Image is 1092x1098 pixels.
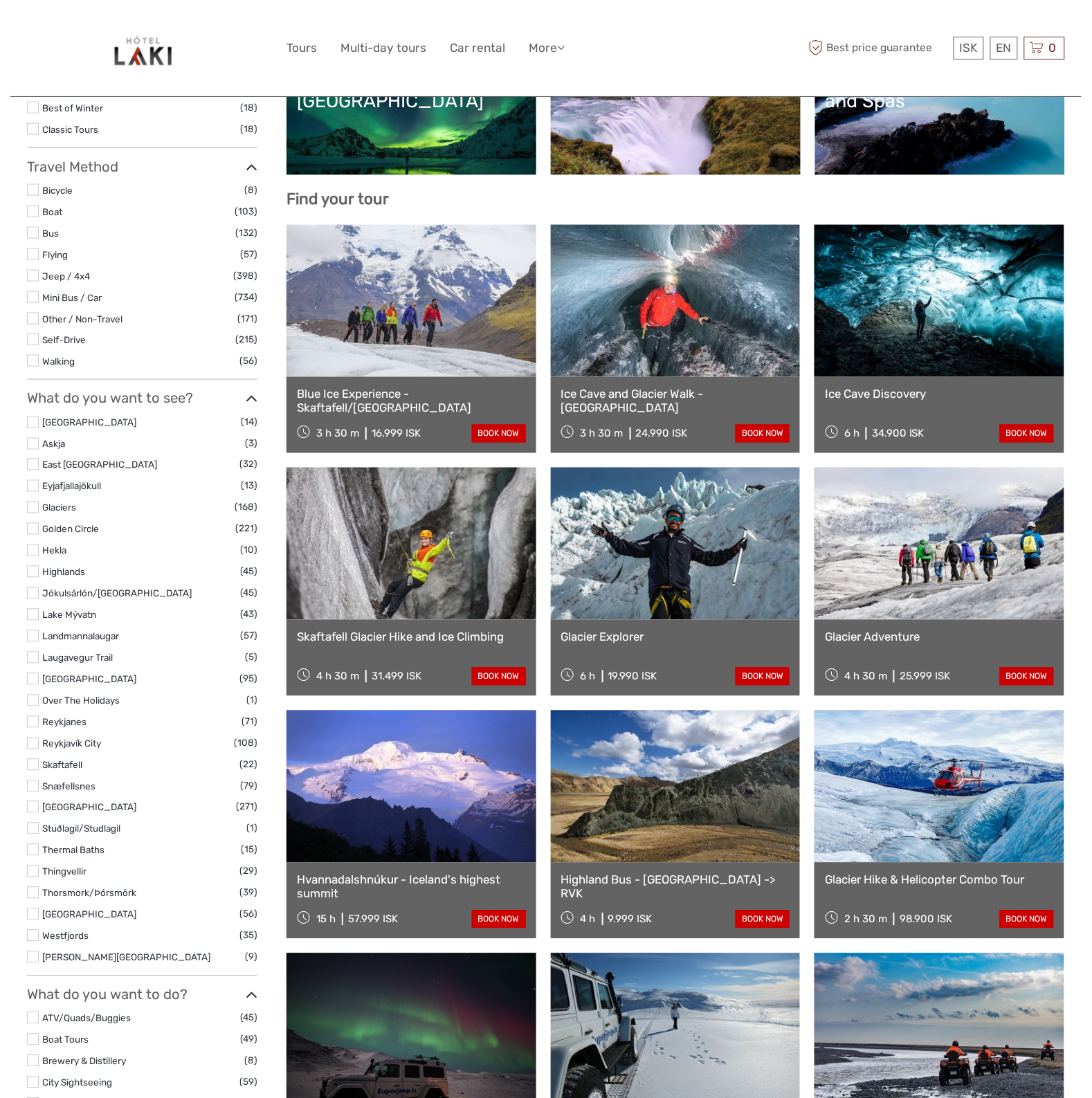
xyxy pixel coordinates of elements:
div: 9.999 ISK [608,913,653,926]
span: (57) [240,246,257,262]
span: (734) [235,289,257,305]
span: (10) [240,542,257,558]
span: (215) [235,331,257,347]
span: (221) [235,521,257,537]
a: ATV/Quads/Buggies [42,1013,131,1024]
a: Bus [42,228,59,239]
a: Landmannalaugar [42,631,119,642]
a: Best of Winter [42,102,103,113]
a: Skaftafell [42,760,82,771]
a: Mini Bus / Car [42,292,102,303]
a: Lake Mývatn [42,610,96,621]
span: (79) [240,778,257,794]
span: (398) [233,268,257,284]
img: 1352-eae3c2fc-f412-4e66-8acc-19271d815a94_logo_big.jpg [104,10,180,86]
span: 6 h [581,670,596,683]
a: Askja [42,439,65,450]
span: (32) [239,457,257,473]
a: [GEOGRAPHIC_DATA] [42,674,136,685]
a: book now [736,668,790,686]
h3: What do you want to do? [27,987,257,1003]
a: East [GEOGRAPHIC_DATA] [42,459,157,470]
a: Stuðlagil/Studlagil [42,823,120,834]
span: (71) [242,714,257,730]
a: Other / Non-Travel [42,313,122,324]
a: book now [472,911,526,928]
a: book now [736,911,790,928]
span: (39) [239,885,257,901]
a: Thermal Baths [42,845,104,856]
div: 57.999 ISK [348,913,398,926]
a: [GEOGRAPHIC_DATA] [42,909,136,920]
a: Brewery & Distillery [42,1056,126,1067]
a: Car rental [450,38,505,58]
span: (45) [240,1010,257,1026]
div: 98.900 ISK [900,913,953,926]
b: Find your tour [286,190,389,208]
span: 2 h 30 m [844,913,887,926]
div: 16.999 ISK [372,428,421,440]
span: 4 h 30 m [316,670,359,683]
div: 25.999 ISK [900,670,951,683]
a: Westfjords [42,931,89,942]
a: Northern Lights in [GEOGRAPHIC_DATA] [297,68,526,165]
a: Hekla [42,545,66,556]
span: (132) [235,225,257,241]
a: Hvannadalshnúkur - Iceland's highest summit [297,873,526,902]
span: 3 h 30 m [316,428,359,440]
a: Thorsmork/Þórsmörk [42,888,136,899]
span: (8) [244,182,257,198]
a: Glaciers [42,502,76,513]
h3: What do you want to see? [27,390,257,407]
a: book now [472,668,526,686]
a: More [529,38,565,58]
a: Over The Holidays [42,695,120,706]
a: book now [472,425,526,443]
div: 24.990 ISK [636,428,688,440]
span: (18) [240,100,257,116]
a: Jeep / 4x4 [42,271,90,282]
span: (1) [246,693,257,708]
span: (8) [244,1053,257,1069]
span: (59) [239,1074,257,1090]
span: ISK [960,41,978,55]
a: book now [1000,425,1054,443]
a: Ice Cave Discovery [825,387,1054,401]
span: (29) [239,863,257,879]
a: [GEOGRAPHIC_DATA] [42,417,136,428]
a: Skaftafell Glacier Hike and Ice Climbing [297,630,526,644]
a: Laugavegur Trail [42,652,113,664]
span: (168) [235,500,257,515]
span: 6 h [844,428,859,440]
span: (5) [245,650,257,666]
a: Golden Circle [561,68,790,165]
span: (1) [246,821,257,836]
a: Self-Drive [42,334,86,345]
a: Golden Circle [42,524,99,535]
span: (35) [239,928,257,944]
a: Highlands [42,567,85,578]
span: (18) [240,121,257,137]
a: [GEOGRAPHIC_DATA] [42,802,136,813]
a: Classic Tours [42,124,98,135]
a: Highland Bus - [GEOGRAPHIC_DATA] -> RVK [561,873,790,902]
span: 4 h 30 m [844,670,887,683]
a: Ice Cave and Glacier Walk - [GEOGRAPHIC_DATA] [561,387,790,416]
span: (15) [241,842,257,858]
span: (56) [239,906,257,922]
a: Tours [286,38,317,58]
a: book now [1000,668,1054,686]
a: Boat [42,206,62,217]
span: (3) [245,436,257,452]
span: (45) [240,564,257,580]
a: Reykjanes [42,717,87,728]
span: (57) [240,628,257,644]
a: Jökulsárlón/[GEOGRAPHIC_DATA] [42,588,192,599]
span: 3 h 30 m [581,428,624,440]
span: (22) [239,757,257,773]
span: (14) [241,414,257,430]
a: City Sightseeing [42,1077,112,1088]
div: 31.499 ISK [372,670,421,683]
span: (108) [234,735,257,751]
a: Reykjavík City [42,738,101,749]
